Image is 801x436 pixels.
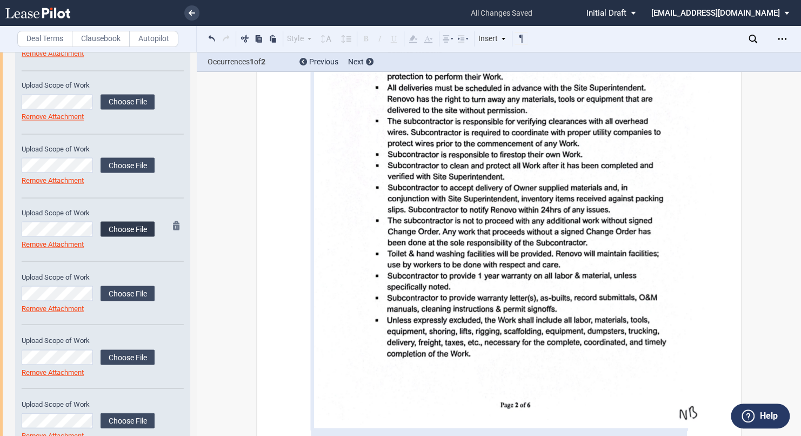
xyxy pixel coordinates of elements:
label: Upload Scope of Work [22,81,155,90]
button: Paste [266,32,279,45]
div: Open Lease options menu [773,30,791,48]
label: Choose File [101,157,155,173]
label: Deal Terms [17,31,72,47]
label: Autopilot [129,31,178,47]
label: Choose File [101,94,155,109]
label: Upload Scope of Work [22,335,155,345]
label: Choose File [101,286,155,301]
span: all changes saved [465,2,537,25]
span: Next [348,57,364,66]
b: 1 [250,57,254,66]
button: Help [731,404,790,428]
div: Insert [477,32,508,46]
label: Help [759,409,777,423]
a: Remove Attachment [22,176,84,184]
label: Choose File [101,349,155,365]
a: Remove Attachment [22,368,84,376]
a: Remove Attachment [22,113,84,121]
label: Upload Scope of Work [22,208,155,217]
span: Initial Draft [586,8,626,18]
span: Previous [309,57,338,66]
label: Choose File [101,413,155,428]
label: Choose File [101,221,155,236]
div: Next [348,57,373,68]
button: Undo [205,32,218,45]
button: Toggle Control Characters [515,32,528,45]
label: Clausebook [72,31,130,47]
label: Upload Scope of Work [22,272,155,282]
b: 2 [261,57,265,66]
div: Previous [299,57,338,68]
label: Upload Scope of Work [22,399,155,409]
span: Occurrences of [208,56,291,68]
a: Remove Attachment [22,304,84,312]
a: Remove Attachment [22,240,84,248]
button: Cut [238,32,251,45]
button: Copy [252,32,265,45]
a: Remove Attachment [22,49,84,57]
label: Upload Scope of Work [22,144,155,154]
